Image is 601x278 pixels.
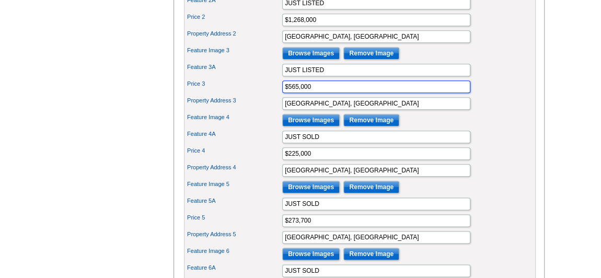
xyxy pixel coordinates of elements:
[343,47,399,60] input: Remove Image
[187,247,281,256] label: Feature Image 6
[187,263,281,272] label: Feature 6A
[282,181,340,193] input: Browse Images
[187,146,281,155] label: Price 4
[187,13,281,21] label: Price 2
[187,63,281,72] label: Feature 3A
[187,46,281,55] label: Feature Image 3
[343,181,399,193] input: Remove Image
[187,163,281,172] label: Property Address 4
[343,114,399,126] input: Remove Image
[187,230,281,239] label: Property Address 5
[187,113,281,122] label: Feature Image 4
[282,114,340,126] input: Browse Images
[187,180,281,189] label: Feature Image 5
[282,248,340,260] input: Browse Images
[187,96,281,105] label: Property Address 3
[343,248,399,260] input: Remove Image
[187,29,281,38] label: Property Address 2
[187,79,281,88] label: Price 3
[282,47,340,60] input: Browse Images
[187,196,281,205] label: Feature 5A
[187,213,281,222] label: Price 5
[187,130,281,138] label: Feature 4A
